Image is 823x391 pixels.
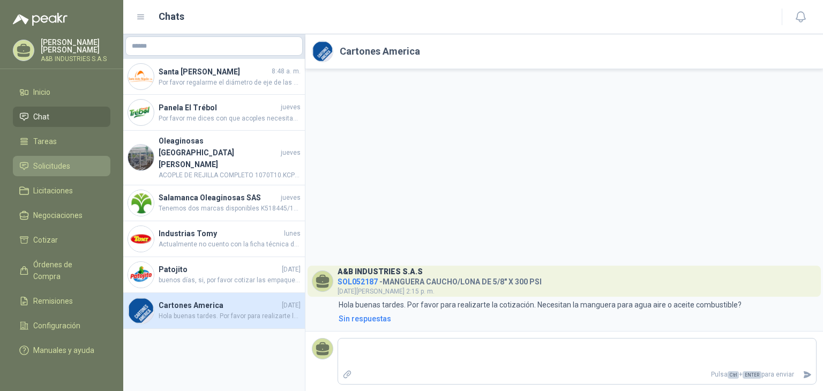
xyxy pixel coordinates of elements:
[338,288,435,295] span: [DATE][PERSON_NAME] 2:15 p. m.
[159,275,301,285] span: buenos días, si, por favor cotizar las empaquetaduras y/o el cambio de las empaquetaduras para el...
[798,365,816,384] button: Enviar
[312,41,333,62] img: Company Logo
[123,131,305,185] a: Company LogoOleaginosas [GEOGRAPHIC_DATA][PERSON_NAME]juevesACOPLE DE REJILLA COMPLETO 1070T10.KC...
[339,313,391,325] div: Sin respuestas
[282,300,301,311] span: [DATE]
[159,170,301,181] span: ACOPLE DE REJILLA COMPLETO 1070T10.KCP $1.952.257+IVA
[33,160,70,172] span: Solicitudes
[33,234,58,246] span: Cotizar
[128,262,154,288] img: Company Logo
[13,181,110,201] a: Licitaciones
[33,86,50,98] span: Inicio
[159,135,279,170] h4: Oleaginosas [GEOGRAPHIC_DATA][PERSON_NAME]
[128,190,154,216] img: Company Logo
[33,259,100,282] span: Órdenes de Compra
[33,136,57,147] span: Tareas
[33,320,80,332] span: Configuración
[123,293,305,329] a: Company LogoCartones America[DATE]Hola buenas tardes. Por favor para realizarte la cotización. Ne...
[13,205,110,225] a: Negociaciones
[282,265,301,275] span: [DATE]
[33,209,83,221] span: Negociaciones
[338,365,356,384] label: Adjuntar archivos
[281,102,301,112] span: jueves
[41,39,110,54] p: [PERSON_NAME] [PERSON_NAME]
[159,66,270,78] h4: Santa [PERSON_NAME]
[13,291,110,311] a: Remisiones
[159,78,301,88] span: Por favor regalarme el diámetro de eje de las chumacera por favor.
[128,64,154,89] img: Company Logo
[159,264,280,275] h4: Patojito
[13,340,110,360] a: Manuales y ayuda
[33,185,73,197] span: Licitaciones
[340,44,420,59] h2: Cartones America
[13,107,110,127] a: Chat
[339,299,742,311] p: Hola buenas tardes. Por favor para realizarte la cotización. Necesitan la manguera para agua aire...
[128,145,154,170] img: Company Logo
[123,257,305,293] a: Company LogoPatojito[DATE]buenos días, si, por favor cotizar las empaquetaduras y/o el cambio de ...
[159,299,280,311] h4: Cartones America
[728,371,739,379] span: Ctrl
[13,230,110,250] a: Cotizar
[272,66,301,77] span: 8:48 a. m.
[123,95,305,131] a: Company LogoPanela El TréboljuevesPor favor me dices con que acoples necesitas las mangueras. Gra...
[159,102,279,114] h4: Panela El Trébol
[128,100,154,125] img: Company Logo
[336,313,817,325] a: Sin respuestas
[123,221,305,257] a: Company LogoIndustrias TomylunesActualmente no cuento con la ficha técnica del retenedor solicita...
[123,59,305,95] a: Company LogoSanta [PERSON_NAME]8:48 a. m.Por favor regalarme el diámetro de eje de las chumacera ...
[159,9,184,24] h1: Chats
[159,228,282,239] h4: Industrias Tomy
[356,365,799,384] p: Pulsa + para enviar
[281,193,301,203] span: jueves
[338,269,423,275] h3: A&B INDUSTRIES S.A.S
[13,315,110,336] a: Configuración
[41,56,110,62] p: A&B INDUSTRIES S.A.S
[33,344,94,356] span: Manuales y ayuda
[33,295,73,307] span: Remisiones
[13,82,110,102] a: Inicio
[159,239,301,250] span: Actualmente no cuento con la ficha técnica del retenedor solicitada. Agradezco su comprensión y q...
[33,111,49,123] span: Chat
[159,204,301,214] span: Tenemos dos marcas disponibles K518445/10.KOYO $279.926 + IVA K518445/10.TIMKEN $453.613 + IVA
[123,185,305,221] a: Company LogoSalamanca Oleaginosas SASjuevesTenemos dos marcas disponibles K518445/10.KOYO $279.92...
[284,229,301,239] span: lunes
[13,156,110,176] a: Solicitudes
[13,13,68,26] img: Logo peakr
[281,148,301,158] span: jueves
[128,298,154,324] img: Company Logo
[338,277,378,286] span: SOL052187
[128,226,154,252] img: Company Logo
[159,192,279,204] h4: Salamanca Oleaginosas SAS
[13,131,110,152] a: Tareas
[159,114,301,124] span: Por favor me dices con que acoples necesitas las mangueras. Gracias.
[159,311,301,321] span: Hola buenas tardes. Por favor para realizarte la cotización. Necesitan la manguera para agua aire...
[743,371,761,379] span: ENTER
[13,254,110,287] a: Órdenes de Compra
[338,275,542,285] h4: - MANGUERA CAUCHO/LONA DE 5/8" X 300 PSI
